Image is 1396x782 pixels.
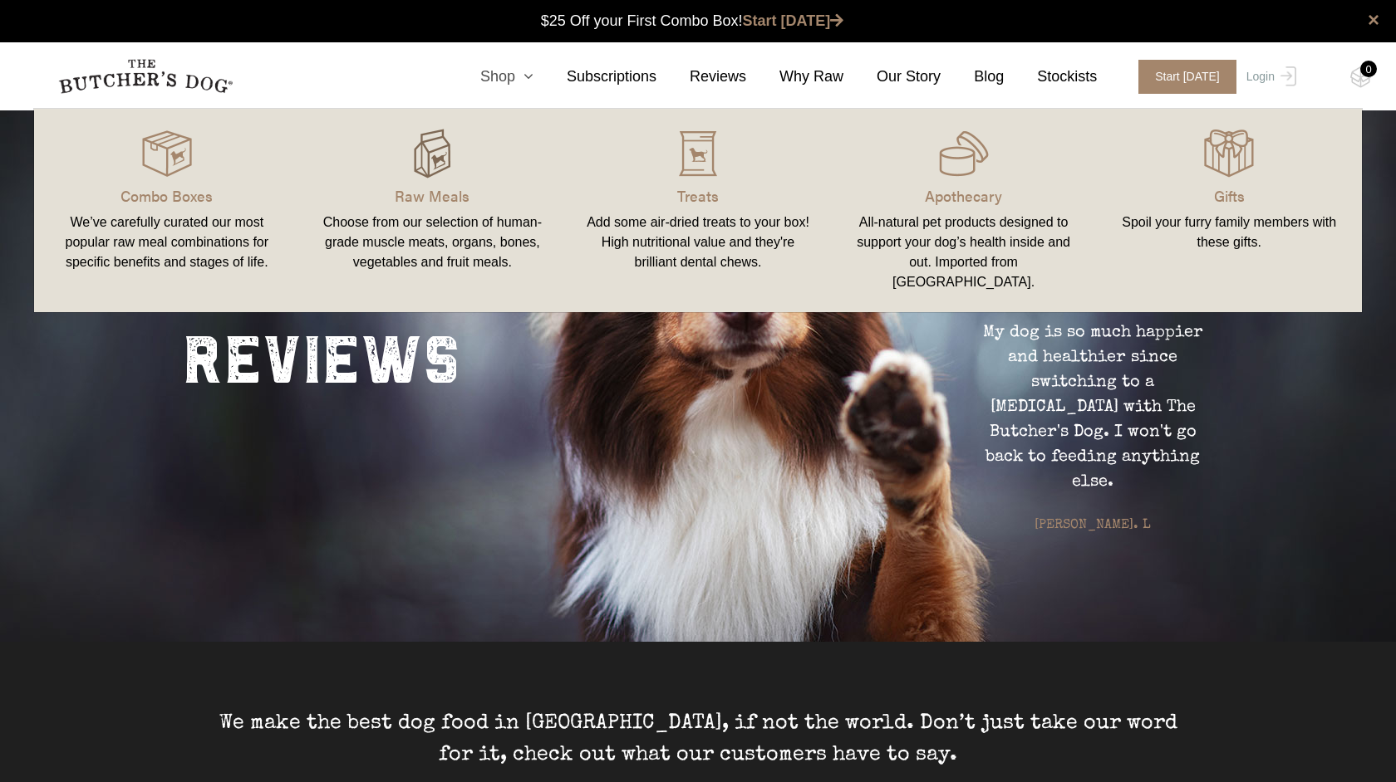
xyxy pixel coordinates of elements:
a: Subscriptions [533,66,656,88]
img: TBD_build-A-Box_Hover.png [407,129,457,178]
a: Raw Meals Choose from our selection of human-grade muscle meats, organs, bones, vegetables and fr... [300,125,566,296]
div: 0 [1360,61,1377,77]
div: Choose from our selection of human-grade muscle meats, organs, bones, vegetables and fruit meals. [320,213,546,272]
a: Our Story [843,66,941,88]
a: Login [1242,60,1296,94]
a: Blog [941,66,1004,88]
div: We’ve carefully curated our most popular raw meal combinations for specific benefits and stages o... [54,213,280,272]
div: All-natural pet products designed to support your dog’s health inside and out. Imported from [GEO... [851,213,1077,292]
p: Treats [585,184,811,207]
a: Shop [447,66,533,88]
p: Combo Boxes [54,184,280,207]
p: Raw Meals [320,184,546,207]
a: Reviews [656,66,746,88]
p: Gifts [1116,184,1342,207]
a: Start [DATE] [1122,60,1242,94]
div: Add some air-dried treats to your box! High nutritional value and they're brilliant dental chews. [585,213,811,272]
a: Gifts Spoil your furry family members with these gifts. [1096,125,1362,296]
p: We make the best dog food in [GEOGRAPHIC_DATA], if not the world. Don’t just take our word for it... [199,708,1197,770]
p: [PERSON_NAME]. L [972,516,1213,535]
a: Apothecary All-natural pet products designed to support your dog’s health inside and out. Importe... [831,125,1097,296]
a: Start [DATE] [743,12,844,29]
span: Start [DATE] [1138,60,1236,94]
a: Stockists [1004,66,1097,88]
div: Spoil your furry family members with these gifts. [1116,213,1342,252]
img: TBD_Cart-Empty.png [1350,66,1371,88]
a: Combo Boxes We’ve carefully curated our most popular raw meal combinations for specific benefits ... [34,125,300,296]
a: Why Raw [746,66,843,88]
a: Treats Add some air-dried treats to your box! High nutritional value and they're brilliant dental... [565,125,831,296]
a: close [1368,10,1379,30]
h2: Reviews [183,302,460,410]
p: My dog is so much happier and healthier since switching to a [MEDICAL_DATA] with The Butcher's Do... [972,320,1213,495]
p: Apothecary [851,184,1077,207]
